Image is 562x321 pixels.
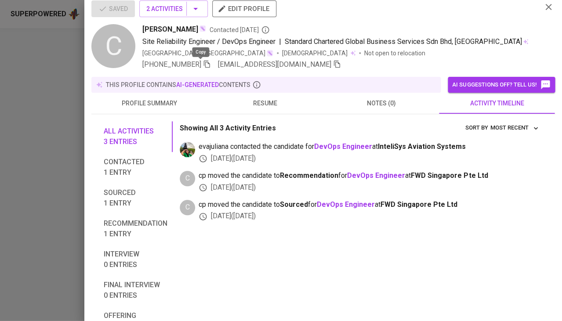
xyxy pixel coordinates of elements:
[490,123,539,133] span: Most Recent
[411,171,488,180] span: FWD Singapore Pte Ltd
[378,142,466,151] span: InteliSys Aviation Systems
[199,211,541,221] div: [DATE] ( [DATE] )
[212,5,276,12] a: edit profile
[448,77,555,93] button: AI suggestions off? Tell us!
[280,200,308,209] b: Sourced
[104,188,167,209] span: Sourced 1 entry
[199,183,541,193] div: [DATE] ( [DATE] )
[329,98,434,109] span: notes (0)
[97,98,202,109] span: profile summary
[261,25,270,34] svg: By Batam recruiter
[91,24,135,68] div: C
[142,37,276,46] span: Site Reliability Engineer / DevOps Engineer
[104,280,167,301] span: Final interview 0 entries
[199,154,541,164] div: [DATE] ( [DATE] )
[364,49,425,58] p: Not open to relocation
[279,36,281,47] span: |
[212,0,276,17] button: edit profile
[142,24,198,35] span: [PERSON_NAME]
[213,98,318,109] span: resume
[142,49,273,58] div: [GEOGRAPHIC_DATA], [GEOGRAPHIC_DATA]
[106,80,250,89] p: this profile contains contents
[146,4,201,14] span: 2 Activities
[219,3,269,14] span: edit profile
[180,200,195,215] div: C
[282,49,349,58] span: [DEMOGRAPHIC_DATA]
[444,98,550,109] span: activity timeline
[199,200,541,210] span: cp moved the candidate to for at
[347,171,405,180] a: DevOps Engineer
[210,25,270,34] span: Contacted [DATE]
[180,142,195,157] img: eva@glints.com
[104,218,167,239] span: Recommendation 1 entry
[314,142,372,151] a: DevOps Engineer
[104,249,167,270] span: Interview 0 entries
[488,121,541,135] button: sort by
[381,200,457,209] span: FWD Singapore Pte Ltd
[176,81,219,88] span: AI-generated
[285,37,522,46] span: Standard Chartered Global Business Services Sdn Bhd, [GEOGRAPHIC_DATA]
[142,60,201,69] span: [PHONE_NUMBER]
[317,200,375,209] a: DevOps Engineer
[199,142,541,152] span: evajuliana contacted the candidate for at
[199,25,206,32] img: magic_wand.svg
[104,126,167,147] span: All activities 3 entries
[280,171,338,180] b: Recommendation
[139,0,208,17] button: 2 Activities
[452,79,551,90] span: AI suggestions off? Tell us!
[465,124,488,131] span: sort by
[180,171,195,186] div: C
[266,50,273,57] img: magic_wand.svg
[180,123,276,133] p: Showing All 3 Activity Entries
[104,157,167,178] span: Contacted 1 entry
[218,60,331,69] span: [EMAIL_ADDRESS][DOMAIN_NAME]
[199,171,541,181] span: cp moved the candidate to for at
